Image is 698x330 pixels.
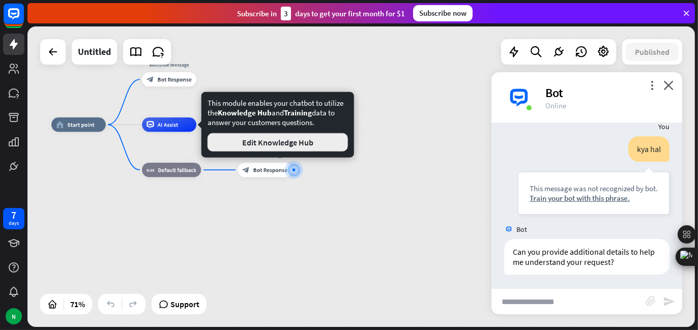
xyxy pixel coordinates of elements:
i: block_bot_response [147,76,154,83]
div: Fallback message [232,152,297,159]
span: Training [284,108,312,117]
span: Start point [67,121,94,128]
span: Bot [516,225,527,234]
span: Knowledge Hub [218,108,272,117]
div: days [9,220,19,227]
span: Bot Response [158,76,192,83]
a: 7 days [3,208,24,229]
div: Online [545,101,670,110]
div: Untitled [78,39,111,65]
button: Published [626,43,679,61]
button: Open LiveChat chat widget [8,4,39,35]
i: send [663,295,675,308]
span: Support [170,296,199,312]
i: more_vert [647,80,657,90]
i: block_fallback [147,166,154,173]
div: 3 [281,7,291,20]
div: This message was not recognized by bot. [530,184,658,193]
div: Welcome message [136,61,201,68]
span: Bot Response [253,166,287,173]
i: close [663,80,674,90]
span: AI Assist [158,121,179,128]
div: Subscribe now [413,5,473,21]
div: Bot [545,85,670,101]
div: N [6,308,22,324]
button: Edit Knowledge Hub [208,133,348,152]
div: Can you provide additional details to help me understand your request? [504,239,670,275]
i: home_2 [56,121,64,128]
div: 71% [67,296,88,312]
span: Default fallback [158,166,196,173]
div: 7 [11,211,16,220]
div: Subscribe in days to get your first month for $1 [237,7,405,20]
span: You [658,122,670,131]
div: This module enables your chatbot to utilize the and data to answer your customers questions. [208,98,348,152]
i: block_attachment [646,296,656,306]
div: Train your bot with this phrase. [530,193,658,203]
i: block_bot_response [242,166,249,173]
div: kya hal [628,136,670,162]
